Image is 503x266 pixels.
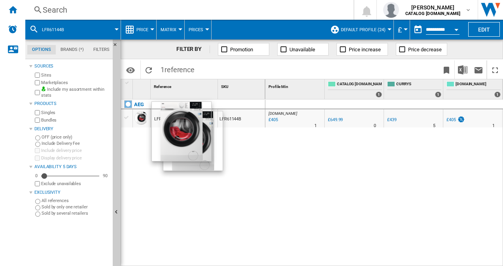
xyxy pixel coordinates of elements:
[277,43,329,56] button: Unavailable
[455,60,471,79] button: Download in Excel
[445,79,502,99] div: [DOMAIN_NAME] 1 offers sold by AO.COM
[41,155,110,161] label: Display delivery price
[330,20,390,39] div: Default profile (24)
[42,198,110,204] label: All references
[141,60,157,79] button: Reload
[154,84,171,89] span: Reference
[494,92,501,97] div: 1 offers sold by AO.COM
[41,110,110,116] label: Singles
[41,72,110,78] label: Sites
[42,204,110,210] label: Sold by only one retailer
[383,2,399,18] img: profile.jpg
[267,116,278,124] div: Last updated : Wednesday, 27 August 2025 10:06
[42,27,64,32] span: LFR61144B
[35,135,40,140] input: OFF (price only)
[35,148,40,153] input: Include delivery price
[435,92,441,97] div: 1 offers sold by CURRYS
[34,126,110,132] div: Delivery
[157,60,199,77] span: 1
[42,20,72,39] button: LFR61144B
[446,117,456,122] div: £405
[456,81,501,88] span: [DOMAIN_NAME]
[125,20,152,39] div: Price
[386,116,397,124] div: £439
[221,84,229,89] span: SKU
[405,11,460,16] b: CATALOG [DOMAIN_NAME]
[136,27,148,32] span: Price
[56,45,89,54] md-tab-item: Brands (*)
[410,22,426,37] button: md-calendar
[35,118,40,123] input: Bundles
[218,109,265,127] div: LFR61144B
[43,4,333,15] div: Search
[386,79,443,99] div: CURRYS 1 offers sold by CURRYS
[471,60,486,79] button: Send this report by email
[189,20,207,39] button: Prices
[35,155,40,161] input: Display delivery price
[113,39,122,54] button: Hide
[189,27,203,32] span: Prices
[42,140,110,146] label: Include Delivery Fee
[29,20,117,39] div: LFR61144B
[341,27,386,32] span: Default profile (24)
[42,210,110,216] label: Sold by several retailers
[218,43,269,56] button: Promotion
[433,122,435,130] div: Delivery Time : 5 days
[35,212,40,217] input: Sold by several retailers
[457,116,465,123] img: promotionV3.png
[35,181,40,186] input: Display delivery price
[27,45,56,54] md-tab-item: Options
[337,43,388,56] button: Price increase
[439,60,454,79] button: Bookmark this report
[219,79,265,92] div: SKU Sort None
[468,22,500,37] button: Edit
[219,79,265,92] div: Sort None
[161,20,180,39] button: Matrix
[408,47,442,52] span: Price decrease
[449,21,463,36] button: Open calendar
[349,47,381,52] span: Price increase
[326,79,384,99] div: CATALOG [DOMAIN_NAME] 1 offers sold by CATALOG ELECTROLUX.UK
[165,66,195,74] span: reference
[269,84,288,89] span: Profile Min
[41,80,110,86] label: Marketplaces
[269,111,297,116] span: [DOMAIN_NAME]
[34,164,110,170] div: Availability 5 Days
[41,181,110,187] label: Exclude unavailables
[134,79,150,92] div: Sort None
[41,86,46,91] img: mysite-bg-18x18.png
[34,189,110,196] div: Exclusivity
[41,117,110,123] label: Bundles
[314,122,317,130] div: Delivery Time : 1 day
[35,205,40,210] input: Sold by only one retailer
[101,173,110,179] div: 90
[35,80,40,85] input: Marketplaces
[328,117,343,122] div: £649.99
[374,122,376,130] div: Delivery Time : 0 day
[492,122,495,130] div: Delivery Time : 1 day
[41,86,110,99] label: Include my assortment within stats
[405,4,460,11] span: [PERSON_NAME]
[35,142,40,147] input: Include Delivery Fee
[341,20,390,39] button: Default profile (24)
[35,199,40,204] input: All references
[267,79,324,92] div: Profile Min Sort None
[34,101,110,107] div: Products
[376,92,382,97] div: 1 offers sold by CATALOG ELECTROLUX.UK
[396,81,441,88] span: CURRYS
[398,20,406,39] button: £
[394,20,410,39] md-menu: Currency
[152,79,217,92] div: Sort None
[161,27,176,32] span: Matrix
[387,117,397,122] div: £439
[89,45,114,54] md-tab-item: Filters
[337,81,382,88] span: CATALOG [DOMAIN_NAME]
[487,60,503,79] button: Maximize
[136,20,152,39] button: Price
[289,47,315,52] span: Unavailable
[35,73,40,78] input: Sites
